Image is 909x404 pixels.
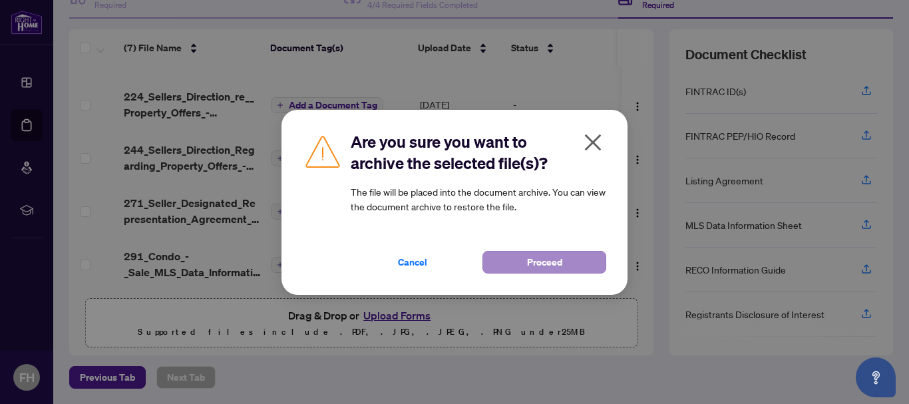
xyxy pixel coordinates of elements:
span: Proceed [527,252,562,273]
img: Caution Icon [303,131,343,171]
button: Open asap [856,357,896,397]
h2: Are you sure you want to archive the selected file(s)? [351,131,606,174]
article: The file will be placed into the document archive. You can view the document archive to restore t... [351,184,606,214]
button: Proceed [482,251,606,274]
span: Cancel [398,252,427,273]
button: Cancel [351,251,474,274]
span: close [582,132,604,153]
